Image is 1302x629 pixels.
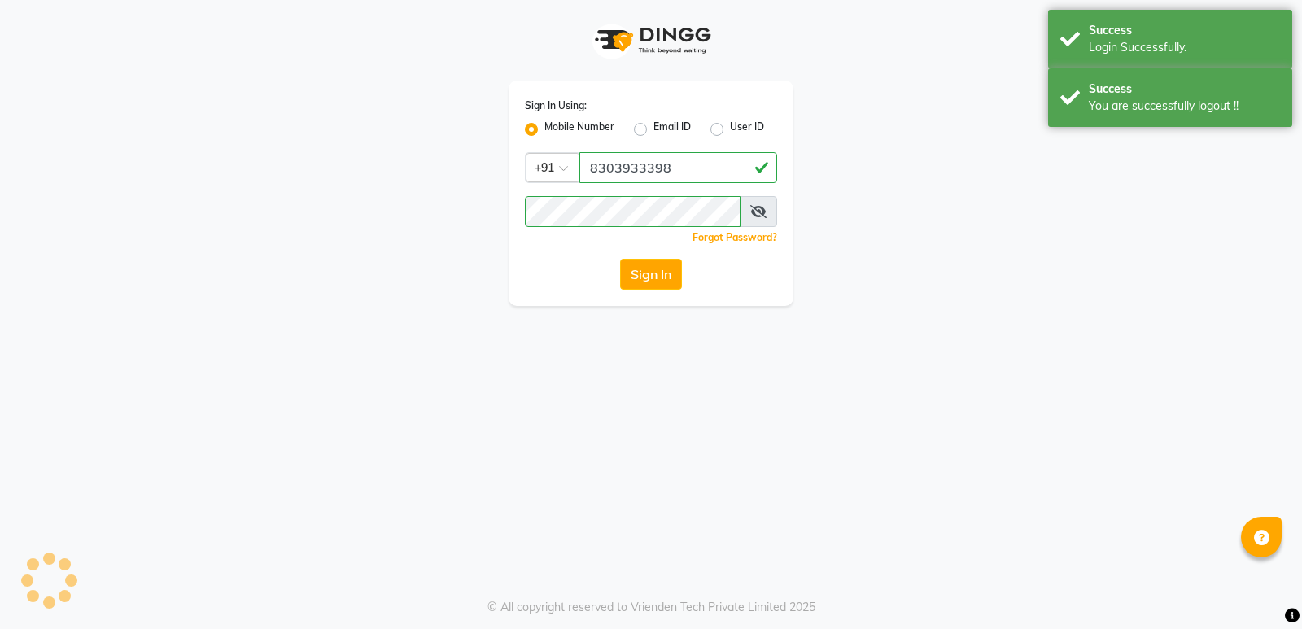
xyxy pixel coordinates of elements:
[1234,564,1286,613] iframe: chat widget
[1089,81,1280,98] div: Success
[1089,98,1280,115] div: You are successfully logout !!
[693,231,777,243] a: Forgot Password?
[525,196,741,227] input: Username
[730,120,764,139] label: User ID
[544,120,614,139] label: Mobile Number
[653,120,691,139] label: Email ID
[1089,39,1280,56] div: Login Successfully.
[620,259,682,290] button: Sign In
[1089,22,1280,39] div: Success
[586,16,716,64] img: logo1.svg
[579,152,777,183] input: Username
[525,98,587,113] label: Sign In Using:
